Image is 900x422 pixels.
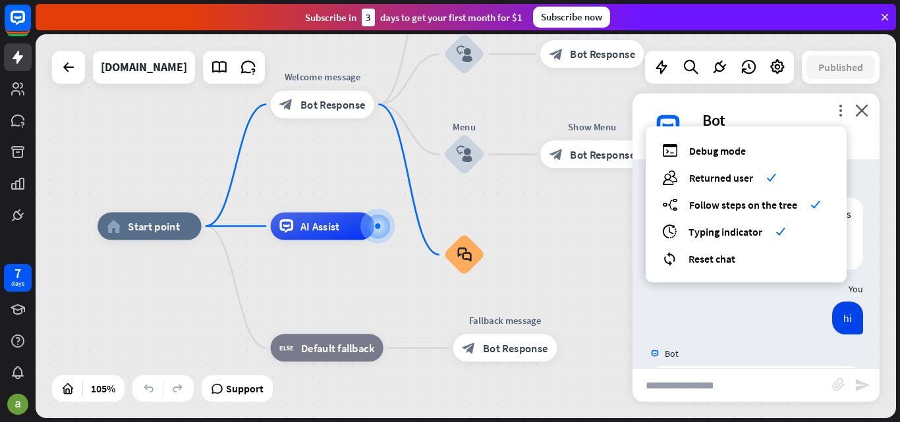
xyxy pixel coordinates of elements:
[855,377,870,393] i: send
[362,9,375,26] div: 3
[834,104,847,117] i: more_vert
[530,120,654,134] div: Show Menu
[279,341,294,355] i: block_fallback
[456,46,472,63] i: block_user_input
[702,110,864,130] div: Bot
[775,226,785,236] i: check
[570,47,635,61] span: Bot Response
[128,219,180,233] span: Start point
[300,97,366,111] span: Bot Response
[11,5,50,45] button: Open LiveChat chat widget
[226,378,264,399] span: Support
[662,224,677,239] i: archives
[456,146,472,163] i: block_user_input
[549,147,563,161] i: block_bot_response
[832,302,863,334] div: hi
[832,378,845,391] i: block_attachment
[457,247,472,262] i: block_faq
[300,219,340,233] span: AI Assist
[107,219,121,233] i: home_2
[279,97,293,111] i: block_bot_response
[806,55,875,79] button: Published
[689,225,762,238] span: Typing indicator
[11,279,24,288] div: days
[662,197,678,212] i: builder_tree
[14,267,21,279] div: 7
[766,172,776,182] i: check
[689,171,753,184] span: Returned user
[689,252,735,265] span: Reset chat
[87,378,119,399] div: 105%
[665,348,679,359] span: Bot
[101,51,187,84] div: believe.digicircal.in
[4,264,32,292] a: 7 days
[649,366,863,412] div: Hey! Welcome to our support chat. How can I help?
[301,341,374,355] span: Default fallback
[855,104,868,117] i: close
[662,170,678,185] i: users
[689,144,746,157] span: Debug mode
[443,313,567,327] div: Fallback message
[549,47,563,61] i: block_bot_response
[662,143,678,158] i: debug
[483,341,548,355] span: Bot Response
[305,9,522,26] div: Subscribe in days to get your first month for $1
[689,198,797,211] span: Follow steps on the tree
[533,7,610,28] div: Subscribe now
[849,283,863,295] span: You
[570,147,635,161] span: Bot Response
[662,251,677,266] i: reset_chat
[462,341,476,355] i: block_bot_response
[810,199,820,209] i: check
[260,70,385,84] div: Welcome message
[423,120,506,134] div: Menu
